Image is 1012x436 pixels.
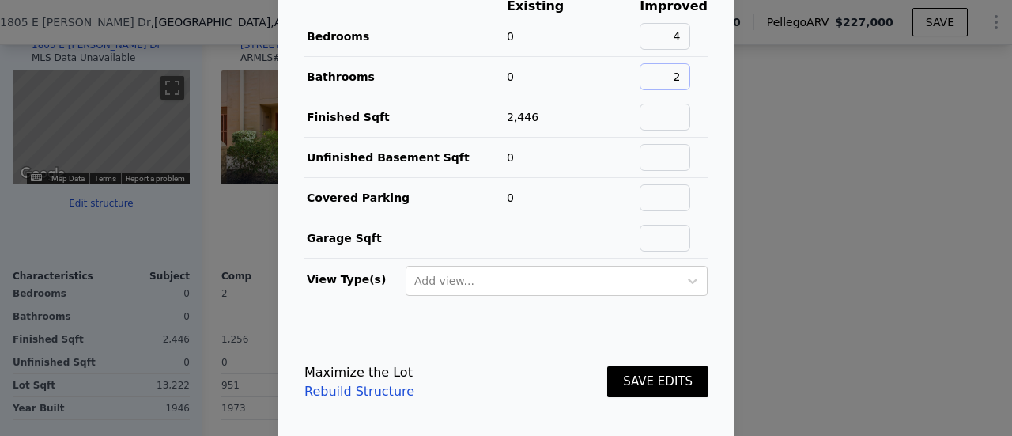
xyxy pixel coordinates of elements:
td: Garage Sqft [304,218,506,259]
td: Covered Parking [304,178,506,218]
td: Bedrooms [304,17,506,57]
span: 0 [507,151,514,164]
td: View Type(s) [304,259,405,297]
span: 0 [507,191,514,204]
span: 0 [507,30,514,43]
td: Finished Sqft [304,97,506,138]
td: Unfinished Basement Sqft [304,138,506,178]
a: Rebuild Structure [304,382,414,401]
span: 0 [507,70,514,83]
span: 2,446 [507,111,538,123]
td: Bathrooms [304,57,506,97]
button: SAVE EDITS [607,366,708,397]
div: Maximize the Lot [304,363,414,382]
